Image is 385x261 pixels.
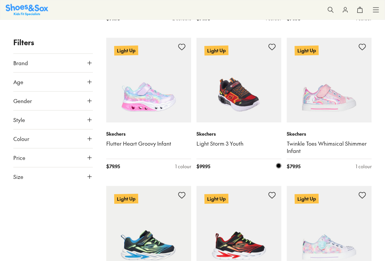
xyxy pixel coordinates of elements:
p: Light Up [295,46,319,56]
div: 1 colour [356,163,372,170]
a: Twinkle Toes Whimsical Shimmer Infant [287,140,372,155]
button: Gender [13,92,93,110]
p: Filters [13,37,93,48]
span: Size [13,173,23,181]
p: Skechers [196,131,281,138]
span: $ 79.95 [106,163,120,170]
span: Style [13,116,25,124]
span: Age [13,78,23,86]
span: Colour [13,135,29,143]
a: Light Up [287,38,372,123]
p: Skechers [287,131,372,138]
button: Style [13,111,93,129]
a: Light Storm 3 Youth [196,140,281,148]
button: Age [13,73,93,91]
span: $ 99.95 [196,163,210,170]
p: Light Up [204,194,228,204]
a: Light Up [106,38,191,123]
p: Light Up [295,194,319,204]
p: Light Up [204,45,228,56]
span: $ 79.95 [287,163,300,170]
p: Skechers [106,131,191,138]
img: SNS_Logo_Responsive.svg [6,4,48,16]
button: Brand [13,54,93,72]
div: 1 colour [175,163,191,170]
p: Light Up [114,194,138,204]
span: Gender [13,97,32,105]
a: Light Up [196,38,281,123]
button: Price [13,149,93,167]
button: Colour [13,130,93,148]
p: Light Up [114,46,138,56]
span: Brand [13,59,28,67]
button: Size [13,168,93,186]
a: Shoes & Sox [6,4,48,16]
a: Flutter Heart Groovy Infant [106,140,191,148]
span: Price [13,154,25,162]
